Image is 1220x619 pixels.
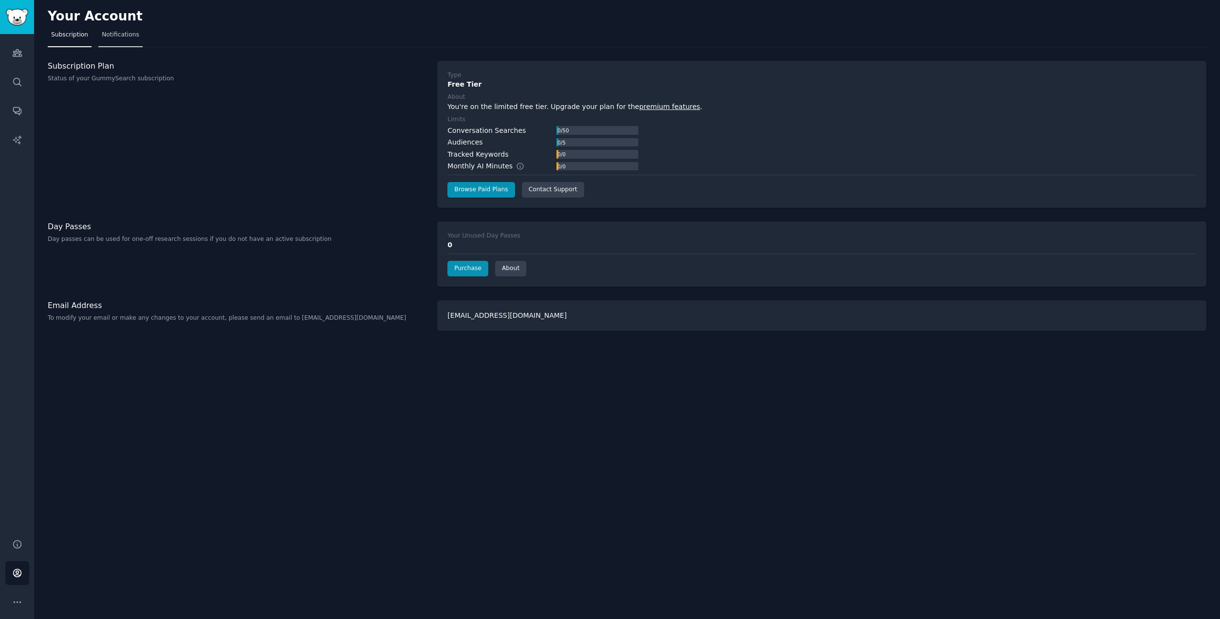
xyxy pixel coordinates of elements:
h3: Subscription Plan [48,61,427,71]
img: GummySearch logo [6,9,28,26]
div: Type [447,71,461,80]
a: Purchase [447,261,488,276]
span: Notifications [102,31,139,39]
div: 0 [447,240,1196,250]
div: 0 / 0 [556,162,566,171]
div: Limits [447,115,465,124]
a: Contact Support [522,182,584,198]
div: About [447,93,465,102]
a: premium features [639,103,700,110]
span: Subscription [51,31,88,39]
a: Browse Paid Plans [447,182,515,198]
p: To modify your email or make any changes to your account, please send an email to [EMAIL_ADDRESS]... [48,314,427,323]
div: Free Tier [447,79,1196,90]
div: [EMAIL_ADDRESS][DOMAIN_NAME] [437,300,1206,331]
div: You're on the limited free tier. Upgrade your plan for the . [447,102,1196,112]
div: 0 / 50 [556,126,570,135]
div: Audiences [447,137,482,147]
div: Monthly AI Minutes [447,161,535,171]
div: Your Unused Day Passes [447,232,520,240]
a: Subscription [48,27,92,47]
div: Conversation Searches [447,126,526,136]
p: Status of your GummySearch subscription [48,74,427,83]
div: 0 / 5 [556,138,566,147]
h2: Your Account [48,9,143,24]
a: About [495,261,526,276]
h3: Day Passes [48,221,427,232]
h3: Email Address [48,300,427,310]
a: Notifications [98,27,143,47]
div: 0 / 0 [556,150,566,159]
p: Day passes can be used for one-off research sessions if you do not have an active subscription [48,235,427,244]
div: Tracked Keywords [447,149,508,160]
